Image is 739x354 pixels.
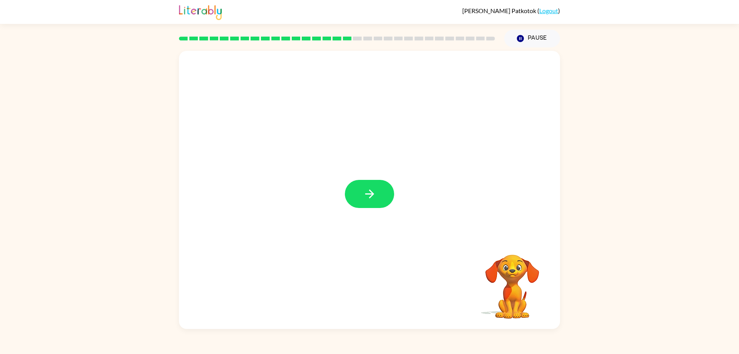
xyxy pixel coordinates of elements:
img: Literably [179,3,222,20]
button: Pause [504,30,560,47]
video: Your browser must support playing .mp4 files to use Literably. Please try using another browser. [474,243,551,320]
span: [PERSON_NAME] Patkotok [462,7,537,14]
a: Logout [539,7,558,14]
div: ( ) [462,7,560,14]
